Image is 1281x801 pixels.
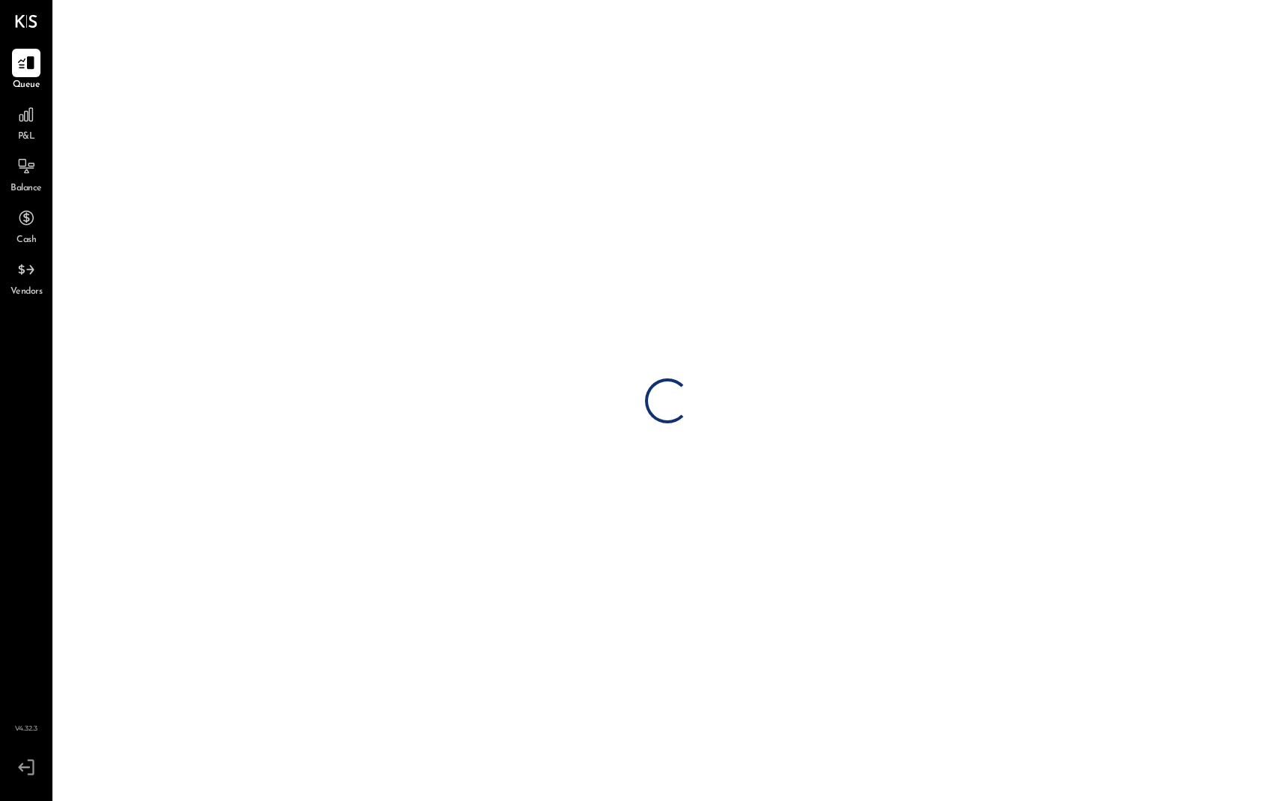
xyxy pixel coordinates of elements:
a: Balance [1,152,52,196]
a: P&L [1,100,52,144]
a: Cash [1,204,52,247]
span: Cash [16,234,36,247]
a: Vendors [1,256,52,299]
span: Balance [10,182,42,196]
span: Queue [13,79,40,92]
span: Vendors [10,285,43,299]
a: Queue [1,49,52,92]
span: P&L [18,130,35,144]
